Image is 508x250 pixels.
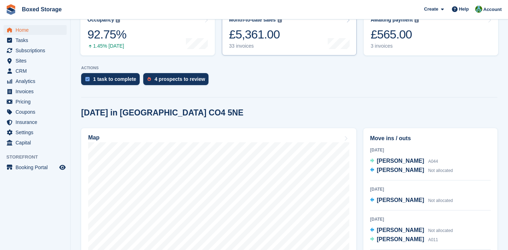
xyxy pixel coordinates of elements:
[377,236,424,242] span: [PERSON_NAME]
[16,66,58,76] span: CRM
[16,87,58,96] span: Invoices
[4,97,67,107] a: menu
[364,11,498,55] a: Awaiting payment £565.00 3 invoices
[4,76,67,86] a: menu
[6,4,16,15] img: stora-icon-8386f47178a22dfd0bd8f6a31ec36ba5ce8667c1dd55bd0f319d3a0aa187defe.svg
[16,76,58,86] span: Analytics
[16,35,58,45] span: Tasks
[4,117,67,127] a: menu
[377,167,424,173] span: [PERSON_NAME]
[143,73,212,89] a: 4 prospects to review
[370,235,438,244] a: [PERSON_NAME] A011
[371,27,419,42] div: £565.00
[229,27,282,42] div: £5,361.00
[424,6,438,13] span: Create
[81,66,497,70] p: ACTIONS
[4,127,67,137] a: menu
[459,6,469,13] span: Help
[16,97,58,107] span: Pricing
[370,147,491,153] div: [DATE]
[428,228,453,233] span: Not allocated
[16,127,58,137] span: Settings
[93,76,136,82] div: 1 task to complete
[229,17,276,23] div: Month-to-date sales
[222,11,356,55] a: Month-to-date sales £5,361.00 33 invoices
[81,73,143,89] a: 1 task to complete
[80,11,215,55] a: Occupancy 92.75% 1.45% [DATE]
[428,237,438,242] span: A011
[428,159,438,164] span: A044
[370,157,438,166] a: [PERSON_NAME] A044
[16,56,58,66] span: Sites
[58,163,67,172] a: Preview store
[4,25,67,35] a: menu
[116,18,120,23] img: icon-info-grey-7440780725fd019a000dd9b08b2336e03edf1995a4989e88bcd33f0948082b44.svg
[16,138,58,148] span: Capital
[16,107,58,117] span: Coupons
[428,168,453,173] span: Not allocated
[4,87,67,96] a: menu
[16,25,58,35] span: Home
[370,134,491,143] h2: Move ins / outs
[371,43,419,49] div: 3 invoices
[475,6,482,13] img: Tobias Butler
[377,158,424,164] span: [PERSON_NAME]
[370,186,491,192] div: [DATE]
[4,56,67,66] a: menu
[147,77,151,81] img: prospect-51fa495bee0391a8d652442698ab0144808aea92771e9ea1ae160a38d050c398.svg
[6,154,70,161] span: Storefront
[278,18,282,23] img: icon-info-grey-7440780725fd019a000dd9b08b2336e03edf1995a4989e88bcd33f0948082b44.svg
[377,227,424,233] span: [PERSON_NAME]
[370,216,491,222] div: [DATE]
[370,166,453,175] a: [PERSON_NAME] Not allocated
[4,107,67,117] a: menu
[483,6,502,13] span: Account
[377,197,424,203] span: [PERSON_NAME]
[4,138,67,148] a: menu
[229,43,282,49] div: 33 invoices
[4,162,67,172] a: menu
[85,77,90,81] img: task-75834270c22a3079a89374b754ae025e5fb1db73e45f91037f5363f120a921f8.svg
[4,46,67,55] a: menu
[16,46,58,55] span: Subscriptions
[370,226,453,235] a: [PERSON_NAME] Not allocated
[155,76,205,82] div: 4 prospects to review
[16,117,58,127] span: Insurance
[4,35,67,45] a: menu
[371,17,413,23] div: Awaiting payment
[81,108,243,118] h2: [DATE] in [GEOGRAPHIC_DATA] CO4 5NE
[370,196,453,205] a: [PERSON_NAME] Not allocated
[4,66,67,76] a: menu
[87,17,114,23] div: Occupancy
[19,4,65,15] a: Boxed Storage
[428,198,453,203] span: Not allocated
[415,18,419,23] img: icon-info-grey-7440780725fd019a000dd9b08b2336e03edf1995a4989e88bcd33f0948082b44.svg
[87,43,126,49] div: 1.45% [DATE]
[88,135,99,141] h2: Map
[87,27,126,42] div: 92.75%
[16,162,58,172] span: Booking Portal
